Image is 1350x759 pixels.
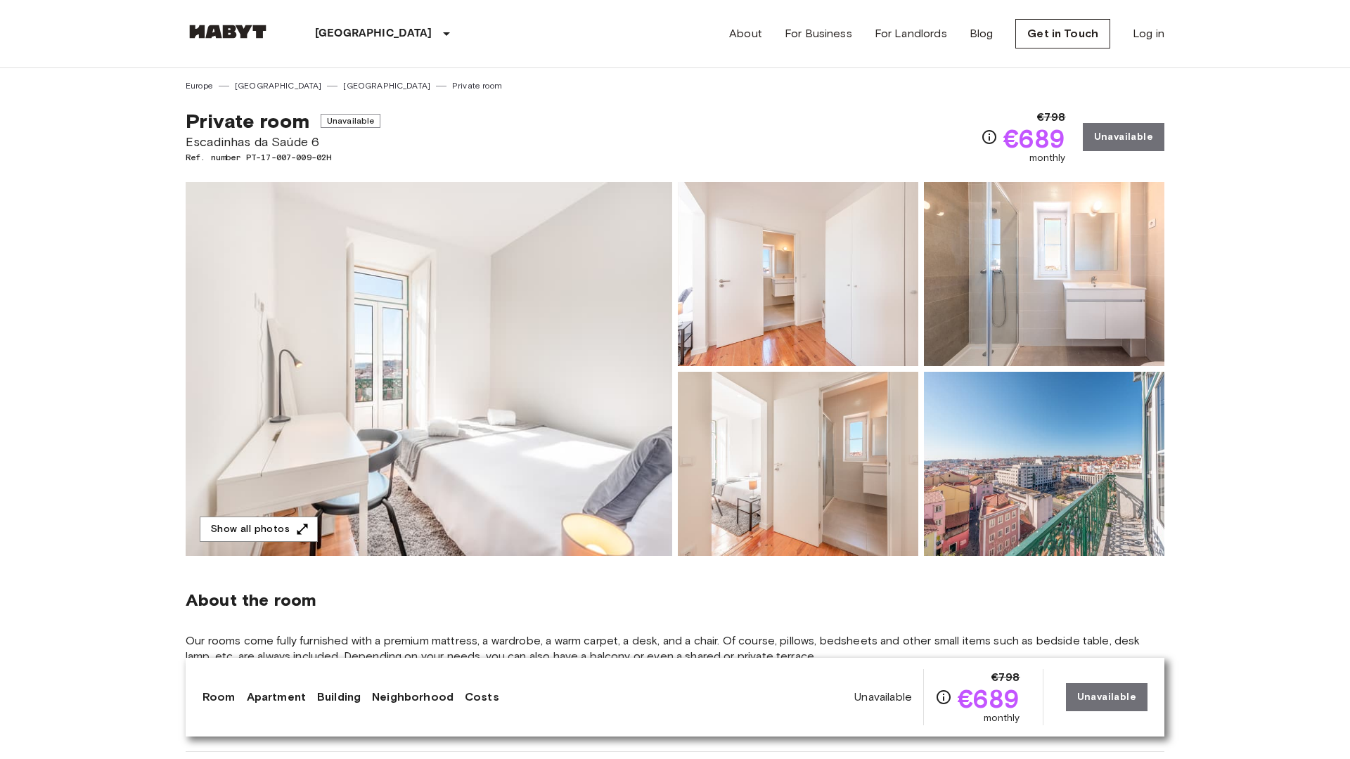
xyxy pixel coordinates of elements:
[1133,25,1164,42] a: Log in
[202,689,236,706] a: Room
[186,25,270,39] img: Habyt
[186,590,1164,611] span: About the room
[186,133,380,151] span: Escadinhas da Saúde 6
[465,689,499,706] a: Costs
[186,79,213,92] a: Europe
[678,372,918,556] img: Picture of unit PT-17-007-009-02H
[981,129,998,145] svg: Check cost overview for full price breakdown. Please note that discounts apply to new joiners onl...
[875,25,947,42] a: For Landlords
[186,151,380,164] span: Ref. number PT-17-007-009-02H
[729,25,762,42] a: About
[1015,19,1110,48] a: Get in Touch
[200,517,318,543] button: Show all photos
[235,79,322,92] a: [GEOGRAPHIC_DATA]
[678,182,918,366] img: Picture of unit PT-17-007-009-02H
[186,109,309,133] span: Private room
[935,689,952,706] svg: Check cost overview for full price breakdown. Please note that discounts apply to new joiners onl...
[785,25,852,42] a: For Business
[452,79,502,92] a: Private room
[924,372,1164,556] img: Picture of unit PT-17-007-009-02H
[186,633,1164,664] span: Our rooms come fully furnished with a premium mattress, a wardrobe, a warm carpet, a desk, and a ...
[1003,126,1066,151] span: €689
[984,711,1020,725] span: monthly
[1029,151,1066,165] span: monthly
[321,114,381,128] span: Unavailable
[343,79,430,92] a: [GEOGRAPHIC_DATA]
[970,25,994,42] a: Blog
[991,669,1020,686] span: €798
[1037,109,1066,126] span: €798
[247,689,306,706] a: Apartment
[958,686,1020,711] span: €689
[186,182,672,556] img: Marketing picture of unit PT-17-007-009-02H
[317,689,361,706] a: Building
[854,689,912,705] span: Unavailable
[924,182,1164,366] img: Picture of unit PT-17-007-009-02H
[315,25,432,42] p: [GEOGRAPHIC_DATA]
[372,689,454,706] a: Neighborhood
